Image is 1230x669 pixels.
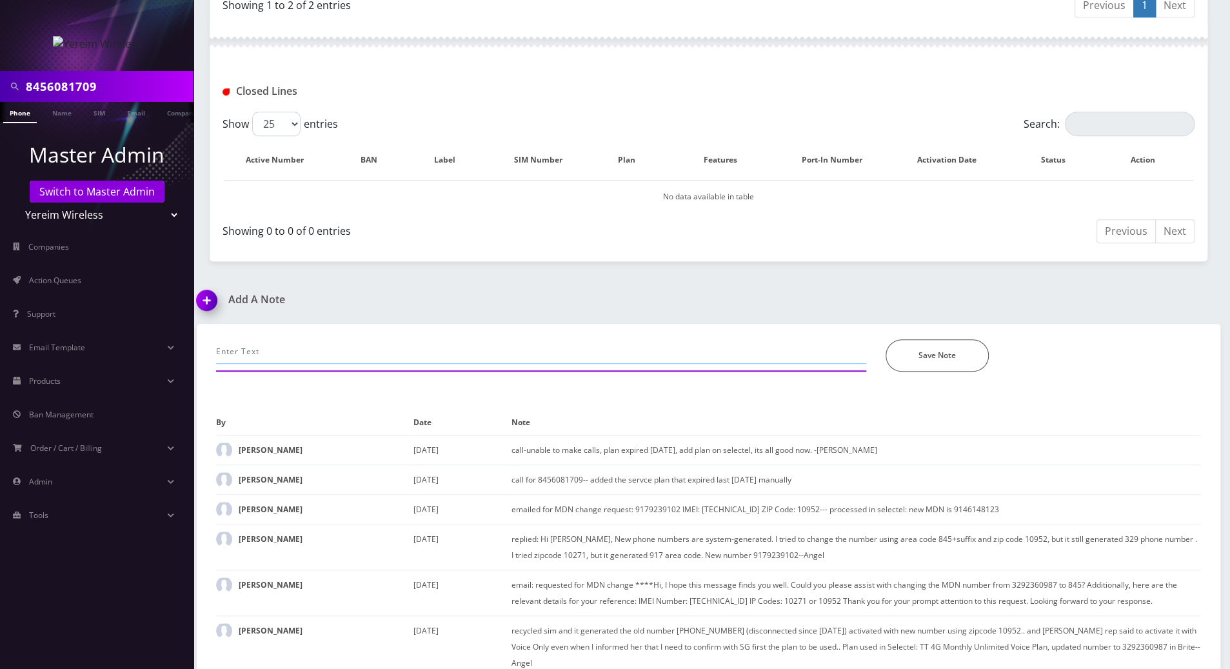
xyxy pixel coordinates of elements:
[224,141,339,179] th: Active Number: activate to sort column descending
[28,241,69,252] span: Companies
[29,510,48,521] span: Tools
[413,494,511,524] td: [DATE]
[161,102,204,122] a: Company
[1016,141,1104,179] th: Status: activate to sort column ascending
[223,218,699,239] div: Showing 0 to 0 of 0 entries
[121,102,152,122] a: Email
[511,524,1201,570] td: replied: Hi [PERSON_NAME], New phone numbers are system-generated. I tried to change the number u...
[413,410,511,435] th: Date
[413,570,511,615] td: [DATE]
[413,435,511,464] td: [DATE]
[598,141,668,179] th: Plan: activate to sort column ascending
[26,74,190,99] input: Search in Company
[492,141,597,179] th: SIM Number: activate to sort column ascending
[224,180,1193,213] td: No data available in table
[511,410,1201,435] th: Note
[239,474,303,485] strong: [PERSON_NAME]
[223,88,230,95] img: Closed Lines
[886,339,989,372] button: Save Note
[29,275,81,286] span: Action Queues
[216,339,866,364] input: Enter Text
[670,141,784,179] th: Features: activate to sort column ascending
[1065,112,1195,136] input: Search:
[786,141,890,179] th: Port-In Number: activate to sort column ascending
[412,141,491,179] th: Label: activate to sort column ascending
[511,464,1201,494] td: call for 8456081709-- added the servce plan that expired last [DATE] manually
[197,294,699,306] a: Add A Note
[30,181,164,203] a: Switch to Master Admin
[29,375,61,386] span: Products
[53,36,141,52] img: Yereim Wireless
[216,410,413,435] th: By
[239,444,303,455] strong: [PERSON_NAME]
[87,102,112,122] a: SIM
[1155,219,1195,243] a: Next
[239,504,303,515] strong: [PERSON_NAME]
[1024,112,1195,136] label: Search:
[239,534,303,544] strong: [PERSON_NAME]
[29,476,52,487] span: Admin
[29,342,85,353] span: Email Template
[413,464,511,494] td: [DATE]
[223,85,533,97] h1: Closed Lines
[27,308,55,319] span: Support
[239,579,303,590] strong: [PERSON_NAME]
[239,625,303,636] strong: [PERSON_NAME]
[29,409,94,420] span: Ban Management
[413,524,511,570] td: [DATE]
[223,112,338,136] label: Show entries
[511,494,1201,524] td: emailed for MDN change request: 9179239102 IMEI: [TECHNICAL_ID] ZIP Code: 10952--- processed in s...
[46,102,78,122] a: Name
[30,443,102,454] span: Order / Cart / Billing
[511,435,1201,464] td: call-unable to make calls, plan expired [DATE], add plan on selectel, its all good now. -[PERSON_...
[1096,219,1156,243] a: Previous
[891,141,1014,179] th: Activation Date: activate to sort column ascending
[252,112,301,136] select: Showentries
[1105,141,1193,179] th: Action : activate to sort column ascending
[3,102,37,123] a: Phone
[340,141,410,179] th: BAN: activate to sort column ascending
[511,570,1201,615] td: email: requested for MDN change ****Hi, I hope this message finds you well. Could you please assi...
